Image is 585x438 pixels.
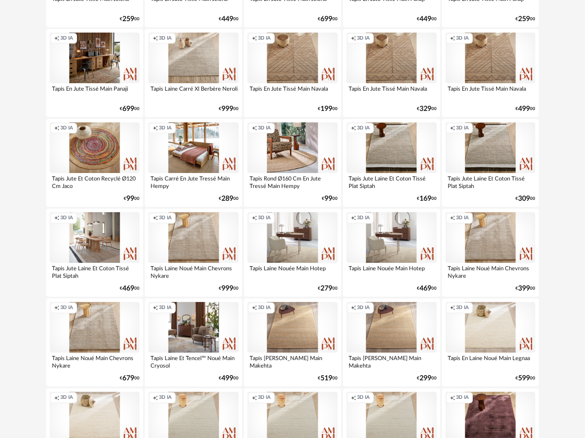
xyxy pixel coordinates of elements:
[54,125,59,132] span: Creation icon
[351,215,356,221] span: Creation icon
[258,125,271,132] span: 3D IA
[258,394,271,401] span: 3D IA
[153,215,158,221] span: Creation icon
[518,106,530,112] span: 499
[120,375,140,381] div: € 00
[357,35,370,42] span: 3D IA
[346,263,437,280] div: Tapis Laine Nouée Main Hotep
[445,263,536,280] div: Tapis Laine Noué Main Chevrons Nykare
[417,375,437,381] div: € 00
[50,173,140,191] div: Tapis Jute Et Coton Recyclé Ø120 Cm Jaco
[60,394,73,401] span: 3D IA
[456,215,469,221] span: 3D IA
[346,353,437,370] div: Tapis [PERSON_NAME] Main Makehta
[153,125,158,132] span: Creation icon
[219,375,239,381] div: € 00
[258,35,271,42] span: 3D IA
[351,125,356,132] span: Creation icon
[124,196,140,202] div: € 00
[247,173,338,191] div: Tapis Rond Ø160 Cm En Jute Tressé Main Hempy
[343,209,440,297] a: Creation icon 3D IA Tapis Laine Nouée Main Hotep €46900
[54,215,59,221] span: Creation icon
[320,106,332,112] span: 199
[518,286,530,291] span: 399
[419,16,431,22] span: 449
[54,305,59,311] span: Creation icon
[159,394,172,401] span: 3D IA
[456,394,469,401] span: 3D IA
[318,16,338,22] div: € 00
[515,16,535,22] div: € 00
[450,35,455,42] span: Creation icon
[258,305,271,311] span: 3D IA
[60,305,73,311] span: 3D IA
[318,286,338,291] div: € 00
[153,305,158,311] span: Creation icon
[247,353,338,370] div: Tapis [PERSON_NAME] Main Makehta
[515,196,535,202] div: € 00
[518,196,530,202] span: 309
[515,375,535,381] div: € 00
[244,29,341,117] a: Creation icon 3D IA Tapis En Jute Tissé Main Navala €19900
[417,106,437,112] div: € 00
[456,125,469,132] span: 3D IA
[221,286,233,291] span: 999
[252,215,257,221] span: Creation icon
[126,196,134,202] span: 99
[515,286,535,291] div: € 00
[417,16,437,22] div: € 00
[419,196,431,202] span: 169
[357,215,370,221] span: 3D IA
[148,353,239,370] div: Tapis Laine Et Tencel™ Noué Main Cryosol
[346,173,437,191] div: Tapis Jute Laine Et Coton Tissé Plat Siptah
[252,394,257,401] span: Creation icon
[419,286,431,291] span: 469
[159,35,172,42] span: 3D IA
[247,83,338,101] div: Tapis En Jute Tissé Main Navala
[50,263,140,280] div: Tapis Jute Laine Et Coton Tissé Plat Siptah
[122,375,134,381] span: 679
[346,83,437,101] div: Tapis En Jute Tissé Main Navala
[518,16,530,22] span: 259
[244,298,341,386] a: Creation icon 3D IA Tapis [PERSON_NAME] Main Makehta €51900
[244,209,341,297] a: Creation icon 3D IA Tapis Laine Nouée Main Hotep €27900
[357,394,370,401] span: 3D IA
[221,16,233,22] span: 449
[221,106,233,112] span: 999
[120,286,140,291] div: € 00
[320,16,332,22] span: 699
[247,263,338,280] div: Tapis Laine Nouée Main Hotep
[450,125,455,132] span: Creation icon
[145,29,242,117] a: Creation icon 3D IA Tapis Laine Carré Xl Berbère Neroli €99900
[456,35,469,42] span: 3D IA
[417,196,437,202] div: € 00
[244,119,341,207] a: Creation icon 3D IA Tapis Rond Ø160 Cm En Jute Tressé Main Hempy €9900
[343,119,440,207] a: Creation icon 3D IA Tapis Jute Laine Et Coton Tissé Plat Siptah €16900
[419,106,431,112] span: 329
[445,353,536,370] div: Tapis En Laine Noué Main Legnaa
[318,106,338,112] div: € 00
[320,375,332,381] span: 519
[153,394,158,401] span: Creation icon
[515,106,535,112] div: € 00
[417,286,437,291] div: € 00
[122,106,134,112] span: 699
[258,215,271,221] span: 3D IA
[221,196,233,202] span: 289
[148,173,239,191] div: Tapis Carré En Jute Tressé Main Hempy
[148,263,239,280] div: Tapis Laine Noué Main Chevrons Nykare
[343,29,440,117] a: Creation icon 3D IA Tapis En Jute Tissé Main Navala €32900
[50,353,140,370] div: Tapis Laine Noué Main Chevrons Nykare
[145,298,242,386] a: Creation icon 3D IA Tapis Laine Et Tencel™ Noué Main Cryosol €49900
[351,35,356,42] span: Creation icon
[343,298,440,386] a: Creation icon 3D IA Tapis [PERSON_NAME] Main Makehta €29900
[324,196,332,202] span: 99
[54,394,59,401] span: Creation icon
[442,298,539,386] a: Creation icon 3D IA Tapis En Laine Noué Main Legnaa €59900
[159,125,172,132] span: 3D IA
[54,35,59,42] span: Creation icon
[159,305,172,311] span: 3D IA
[148,83,239,101] div: Tapis Laine Carré Xl Berbère Neroli
[120,106,140,112] div: € 00
[442,29,539,117] a: Creation icon 3D IA Tapis En Jute Tissé Main Navala €49900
